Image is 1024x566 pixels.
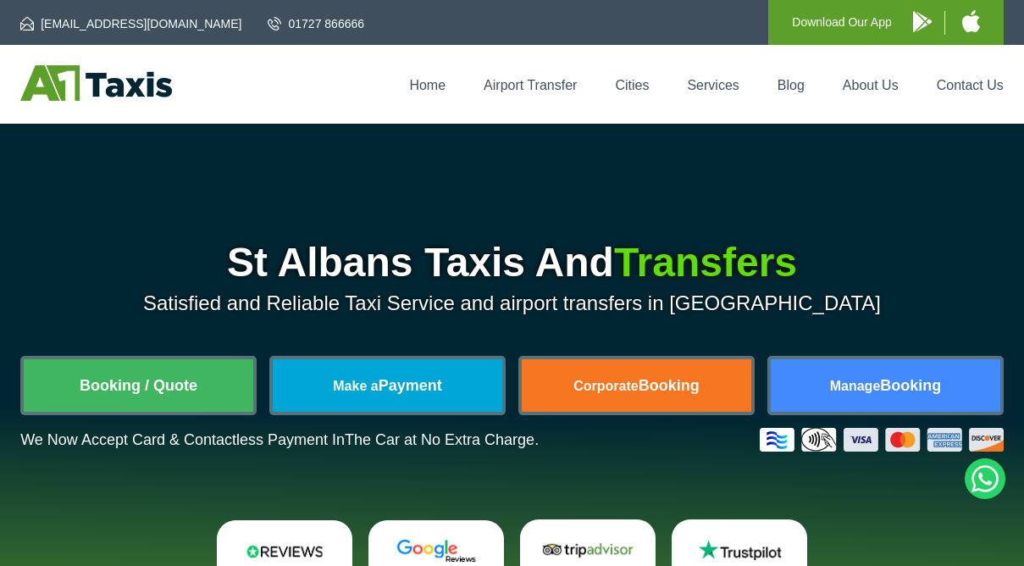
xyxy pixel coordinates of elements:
[573,379,638,393] span: Corporate
[690,538,789,563] img: Trustpilot
[615,78,649,92] a: Cities
[937,78,1004,92] a: Contact Us
[687,78,739,92] a: Services
[539,538,637,563] img: Tripadvisor
[614,240,797,285] span: Transfers
[962,10,980,32] img: A1 Taxis iPhone App
[387,539,485,563] img: Google
[830,379,881,393] span: Manage
[522,359,751,412] a: CorporateBooking
[771,359,1000,412] a: ManageBooking
[913,11,932,32] img: A1 Taxis Android App
[235,539,334,563] img: Reviews.io
[20,15,241,32] a: [EMAIL_ADDRESS][DOMAIN_NAME]
[333,379,378,393] span: Make a
[760,428,1004,452] img: Credit And Debit Cards
[20,291,1004,315] p: Satisfied and Reliable Taxi Service and airport transfers in [GEOGRAPHIC_DATA]
[484,78,577,92] a: Airport Transfer
[792,12,892,33] p: Download Our App
[843,78,899,92] a: About Us
[345,431,539,448] span: The Car at No Extra Charge.
[273,359,502,412] a: Make aPayment
[20,242,1004,283] h1: St Albans Taxis And
[409,78,446,92] a: Home
[20,431,539,449] p: We Now Accept Card & Contactless Payment In
[778,78,805,92] a: Blog
[268,15,364,32] a: 01727 866666
[20,65,172,101] img: A1 Taxis St Albans LTD
[24,359,253,412] a: Booking / Quote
